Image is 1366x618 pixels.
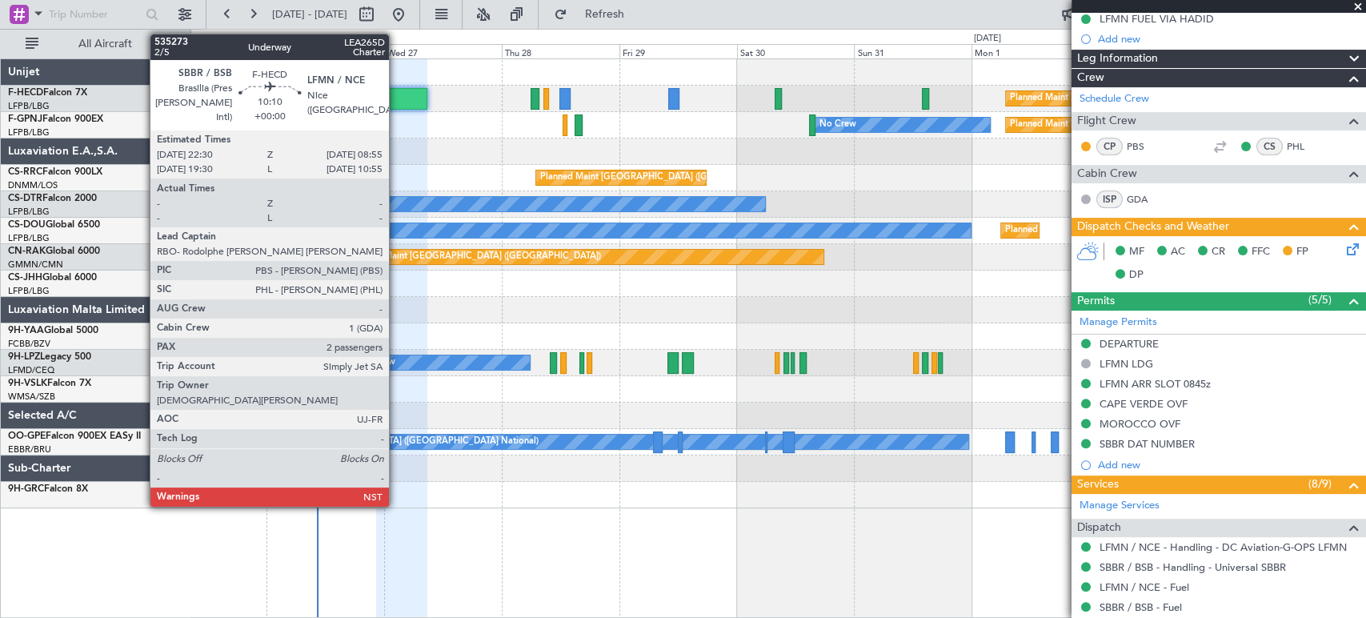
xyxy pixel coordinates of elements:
[8,326,44,335] span: 9H-YAA
[266,44,384,58] div: Tue 26
[1077,218,1229,236] span: Dispatch Checks and Weather
[1308,291,1332,308] span: (5/5)
[8,88,43,98] span: F-HECD
[1296,244,1308,260] span: FP
[1100,437,1195,451] div: SBBR DAT NUMBER
[8,259,63,271] a: GMMN/CMN
[8,232,50,244] a: LFPB/LBG
[8,326,98,335] a: 9H-YAAGlobal 5000
[1100,397,1188,411] div: CAPE VERDE OVF
[1100,12,1214,26] div: LFMN FUEL VIA HADID
[42,38,169,50] span: All Aircraft
[540,166,792,190] div: Planned Maint [GEOGRAPHIC_DATA] ([GEOGRAPHIC_DATA])
[1100,540,1347,554] a: LFMN / NCE - Handling - DC Aviation-G-OPS LFMN
[8,88,87,98] a: F-HECDFalcon 7X
[270,219,307,243] div: No Crew
[8,484,88,494] a: 9H-GRCFalcon 8X
[8,352,40,362] span: 9H-LPZ
[18,31,174,57] button: All Aircraft
[8,206,50,218] a: LFPB/LBG
[1252,244,1270,260] span: FFC
[8,100,50,112] a: LFPB/LBG
[1127,192,1163,207] a: GDA
[8,338,50,350] a: FCBB/BZV
[272,7,347,22] span: [DATE] - [DATE]
[8,443,51,455] a: EBBR/BRU
[547,2,643,27] button: Refresh
[1077,112,1136,130] span: Flight Crew
[8,179,58,191] a: DNMM/LOS
[619,44,737,58] div: Fri 29
[8,247,100,256] a: CN-RAKGlobal 6000
[8,352,91,362] a: 9H-LPZLegacy 500
[1287,139,1323,154] a: PHL
[8,167,102,177] a: CS-RRCFalcon 900LX
[8,285,50,297] a: LFPB/LBG
[1127,139,1163,154] a: PBS
[1308,476,1332,492] span: (8/9)
[1129,244,1144,260] span: MF
[8,484,44,494] span: 9H-GRC
[737,44,855,58] div: Sat 30
[8,220,100,230] a: CS-DOUGlobal 6500
[49,2,141,26] input: Trip Number
[8,273,97,283] a: CS-JHHGlobal 6000
[1005,219,1257,243] div: Planned Maint [GEOGRAPHIC_DATA] ([GEOGRAPHIC_DATA])
[305,219,557,243] div: Planned Maint [GEOGRAPHIC_DATA] ([GEOGRAPHIC_DATA])
[305,166,557,190] div: Planned Maint [GEOGRAPHIC_DATA] ([GEOGRAPHIC_DATA])
[1080,315,1157,331] a: Manage Permits
[8,220,46,230] span: CS-DOU
[194,32,221,46] div: [DATE]
[8,194,42,203] span: CS-DTR
[1100,357,1153,371] div: LFMN LDG
[8,114,42,124] span: F-GPNJ
[8,364,54,376] a: LFMD/CEQ
[1077,50,1158,68] span: Leg Information
[8,114,103,124] a: F-GPNJFalcon 900EX
[8,379,47,388] span: 9H-VSLK
[1212,244,1225,260] span: CR
[8,273,42,283] span: CS-JHH
[971,44,1089,58] div: Mon 1
[384,44,502,58] div: Wed 27
[8,194,97,203] a: CS-DTRFalcon 2000
[8,126,50,138] a: LFPB/LBG
[149,44,266,58] div: Mon 25
[1077,292,1115,311] span: Permits
[1100,580,1189,594] a: LFMN / NCE - Fuel
[1100,417,1180,431] div: MOROCCO OVF
[819,113,855,137] div: No Crew
[8,391,55,403] a: WMSA/SZB
[1077,69,1104,87] span: Crew
[8,431,141,441] a: OO-GPEFalcon 900EX EASy II
[8,167,42,177] span: CS-RRC
[8,379,91,388] a: 9H-VSLKFalcon 7X
[1171,244,1185,260] span: AC
[1096,138,1123,155] div: CP
[974,32,1001,46] div: [DATE]
[1100,377,1211,391] div: LFMN ARR SLOT 0845z
[1010,86,1262,110] div: Planned Maint [GEOGRAPHIC_DATA] ([GEOGRAPHIC_DATA])
[1100,560,1286,574] a: SBBR / BSB - Handling - Universal SBBR
[1100,600,1182,614] a: SBBR / BSB - Fuel
[1096,191,1123,208] div: ISP
[1256,138,1283,155] div: CS
[1077,165,1137,183] span: Cabin Crew
[1077,476,1119,494] span: Services
[571,9,638,20] span: Refresh
[1098,32,1358,46] div: Add new
[1100,337,1159,351] div: DEPARTURE
[359,351,395,375] div: No Crew
[1077,519,1121,537] span: Dispatch
[349,245,601,269] div: Planned Maint [GEOGRAPHIC_DATA] ([GEOGRAPHIC_DATA])
[1129,267,1144,283] span: DP
[502,44,619,58] div: Thu 28
[1010,113,1262,137] div: Planned Maint [GEOGRAPHIC_DATA] ([GEOGRAPHIC_DATA])
[1098,458,1358,472] div: Add new
[8,247,46,256] span: CN-RAK
[854,44,971,58] div: Sun 31
[8,431,46,441] span: OO-GPE
[270,430,539,454] div: No Crew [GEOGRAPHIC_DATA] ([GEOGRAPHIC_DATA] National)
[1080,91,1149,107] a: Schedule Crew
[1080,498,1160,514] a: Manage Services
